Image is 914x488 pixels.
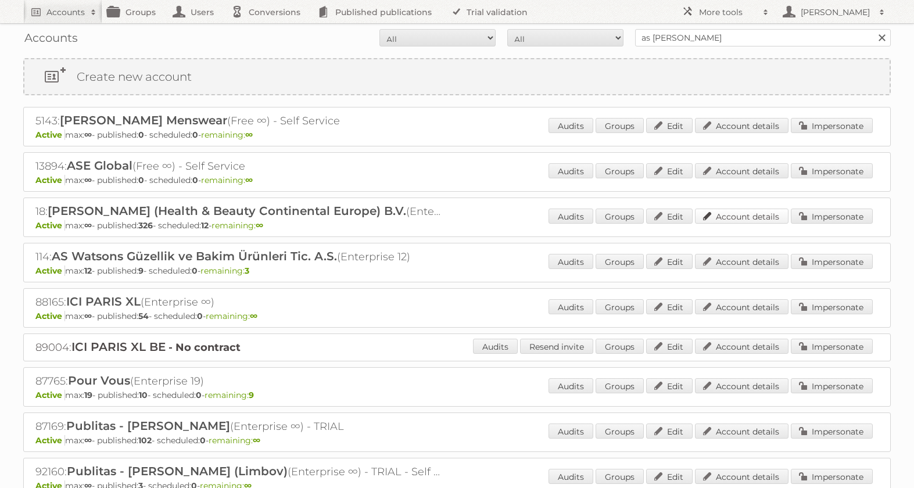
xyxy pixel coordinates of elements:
span: Active [35,220,65,231]
a: Resend invite [520,339,593,354]
a: Account details [695,254,788,269]
a: Groups [596,118,644,133]
a: Groups [596,209,644,224]
a: Groups [596,254,644,269]
h2: 5143: (Free ∞) - Self Service [35,113,442,128]
span: ICI PARIS XL [66,295,141,308]
strong: ∞ [245,175,253,185]
a: Edit [646,339,693,354]
strong: 0 [138,175,144,185]
span: AS Watsons Güzellik ve Bakim Ürünleri Tic. A.S. [52,249,337,263]
span: remaining: [209,435,260,446]
span: Publitas - [PERSON_NAME] (Limbov) [67,464,288,478]
a: Account details [695,424,788,439]
h2: [PERSON_NAME] [798,6,873,18]
strong: ∞ [84,130,92,140]
span: remaining: [201,130,253,140]
strong: 3 [245,265,249,276]
a: Impersonate [791,378,873,393]
strong: 102 [138,435,152,446]
h2: More tools [699,6,757,18]
h2: 88165: (Enterprise ∞) [35,295,442,310]
a: Edit [646,424,693,439]
a: Edit [646,254,693,269]
span: remaining: [205,390,254,400]
p: max: - published: - scheduled: - [35,220,879,231]
a: Impersonate [791,469,873,484]
a: Impersonate [791,299,873,314]
h2: 13894: (Free ∞) - Self Service [35,159,442,174]
strong: 9 [138,265,144,276]
a: Edit [646,163,693,178]
span: Active [35,435,65,446]
span: Pour Vous [68,374,130,387]
a: Account details [695,339,788,354]
p: max: - published: - scheduled: - [35,265,879,276]
strong: ∞ [253,435,260,446]
a: Groups [596,378,644,393]
p: max: - published: - scheduled: - [35,311,879,321]
span: Active [35,390,65,400]
a: Account details [695,299,788,314]
span: Publitas - [PERSON_NAME] [66,419,230,433]
strong: ∞ [256,220,263,231]
strong: 0 [200,435,206,446]
a: Create new account [24,59,890,94]
span: [PERSON_NAME] Menswear [60,113,227,127]
a: Impersonate [791,254,873,269]
strong: 0 [138,130,144,140]
a: Audits [549,209,593,224]
strong: 10 [139,390,148,400]
a: Edit [646,469,693,484]
p: max: - published: - scheduled: - [35,435,879,446]
a: Account details [695,469,788,484]
strong: 0 [196,390,202,400]
strong: ∞ [84,435,92,446]
span: Active [35,265,65,276]
a: Edit [646,118,693,133]
span: remaining: [200,265,249,276]
span: Active [35,175,65,185]
strong: ∞ [250,311,257,321]
a: Account details [695,209,788,224]
a: Audits [473,339,518,354]
a: Groups [596,424,644,439]
strong: - No contract [169,341,241,354]
strong: ∞ [84,175,92,185]
h2: 92160: (Enterprise ∞) - TRIAL - Self Service [35,464,442,479]
span: ICI PARIS XL BE [71,340,166,354]
h2: 87765: (Enterprise 19) [35,374,442,389]
a: Audits [549,378,593,393]
span: remaining: [212,220,263,231]
h2: 114: (Enterprise 12) [35,249,442,264]
a: Groups [596,299,644,314]
a: Account details [695,163,788,178]
strong: 0 [192,175,198,185]
a: Audits [549,118,593,133]
span: remaining: [201,175,253,185]
a: Impersonate [791,163,873,178]
strong: 9 [249,390,254,400]
a: Edit [646,209,693,224]
a: Account details [695,378,788,393]
p: max: - published: - scheduled: - [35,175,879,185]
span: Active [35,130,65,140]
span: [PERSON_NAME] (Health & Beauty Continental Europe) B.V. [48,204,406,218]
span: ASE Global [67,159,132,173]
a: Impersonate [791,339,873,354]
strong: 0 [197,311,203,321]
strong: 12 [201,220,209,231]
a: Edit [646,378,693,393]
a: Impersonate [791,209,873,224]
a: Groups [596,469,644,484]
p: max: - published: - scheduled: - [35,390,879,400]
strong: ∞ [84,311,92,321]
a: Groups [596,339,644,354]
a: Audits [549,469,593,484]
a: Impersonate [791,424,873,439]
strong: 19 [84,390,92,400]
strong: 0 [192,265,198,276]
a: Edit [646,299,693,314]
span: Active [35,311,65,321]
strong: 326 [138,220,153,231]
